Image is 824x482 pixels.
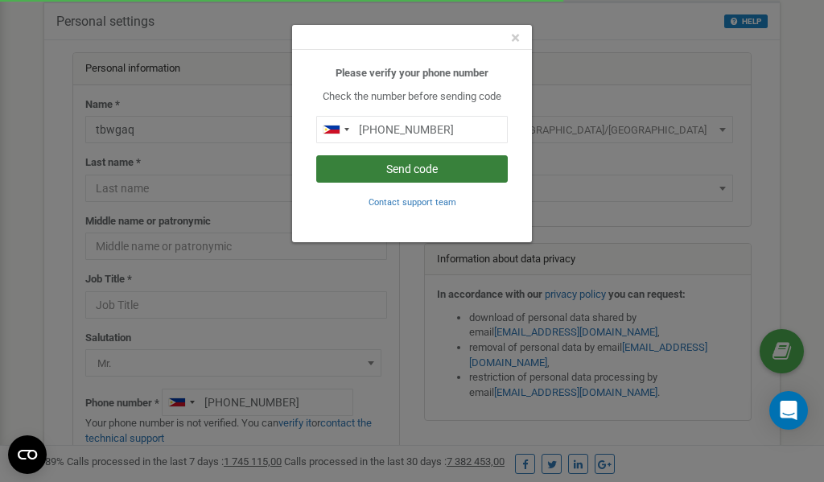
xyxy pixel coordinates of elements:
[369,197,456,208] small: Contact support team
[511,30,520,47] button: Close
[316,116,508,143] input: 0905 123 4567
[317,117,354,142] div: Telephone country code
[316,155,508,183] button: Send code
[316,89,508,105] p: Check the number before sending code
[8,435,47,474] button: Open CMP widget
[511,28,520,47] span: ×
[369,196,456,208] a: Contact support team
[769,391,808,430] div: Open Intercom Messenger
[336,67,488,79] b: Please verify your phone number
